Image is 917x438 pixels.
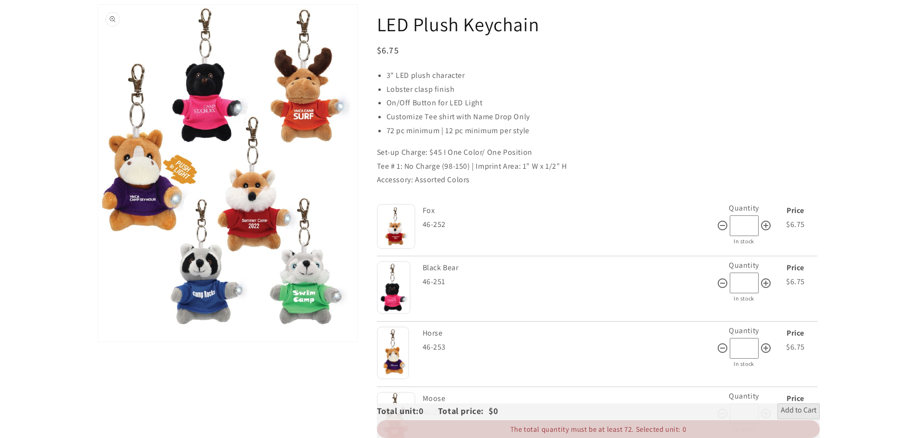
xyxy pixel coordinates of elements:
span: $6.75 [377,45,400,56]
span: 72 pc minimum | 12 pc minimum per style [387,125,530,136]
span: $0 [489,405,498,416]
span: Add to Cart [781,405,816,417]
button: Add to Cart [777,403,820,419]
div: 46-252 [423,218,717,232]
span: $6.75 [786,342,805,352]
img: Black Bear [377,261,411,314]
span: 0 [419,405,438,416]
div: Price [774,261,817,275]
span: $6.75 [786,276,805,287]
span: Lobster clasp finish [387,84,455,94]
label: Quantity [729,260,759,270]
span: Customize Tee shirt with Name Drop Only [387,112,530,122]
p: Accessory: Assorted Colors [377,173,820,187]
div: In stock [717,236,772,247]
div: Price [774,326,817,340]
span: $6.75 [786,219,805,229]
img: Horse [377,326,410,379]
label: Quantity [729,391,759,401]
div: The total quantity must be at least 72. Selected unit: 0 [377,420,820,438]
div: Fox [423,204,714,218]
div: Horse [423,326,714,340]
img: Fox [377,204,415,249]
div: Moose [423,392,714,406]
div: In stock [717,293,772,304]
div: Total unit: Total price: [377,403,489,419]
label: Quantity [729,325,759,336]
div: In stock [717,359,772,369]
span: On/Off Button for LED Light [387,98,483,108]
p: Tee # 1: No Charge (98-150) | Imprint Area: 1” W x 1/2” H [377,160,820,174]
p: Set-up Charge: $45 I One Color/ One Position [377,146,820,160]
label: Quantity [729,203,759,213]
div: 46-251 [423,275,717,289]
h1: LED Plush Keychain [377,12,820,37]
div: 46-253 [423,340,717,354]
div: Price [774,204,817,218]
div: Price [774,392,817,406]
span: 3" LED plush character [387,70,465,80]
div: Black Bear [423,261,714,275]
